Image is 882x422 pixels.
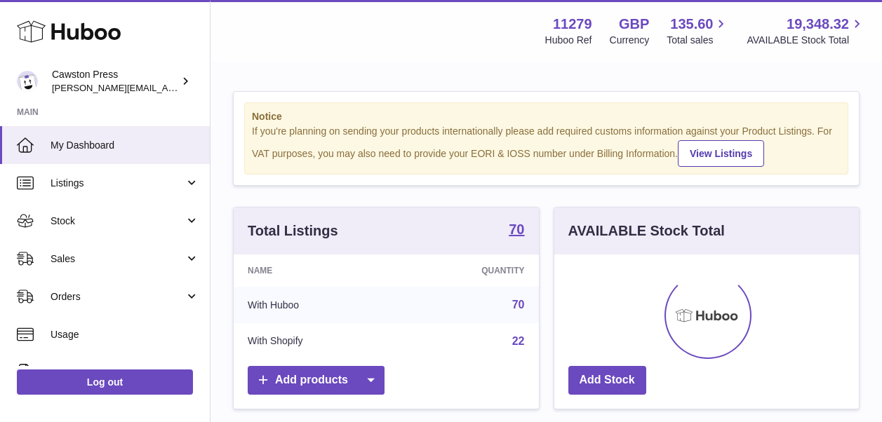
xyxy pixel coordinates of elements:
h3: Total Listings [248,222,338,240]
span: Usage [51,328,199,341]
th: Name [234,254,398,287]
span: Total sales [667,34,729,47]
span: 135.60 [670,15,713,34]
span: Sales [51,252,185,266]
a: 70 [509,222,524,239]
a: 19,348.32 AVAILABLE Stock Total [747,15,865,47]
span: Invoicing and Payments [51,366,185,379]
strong: 11279 [553,15,592,34]
span: Listings [51,177,185,190]
div: Huboo Ref [545,34,592,47]
h3: AVAILABLE Stock Total [568,222,725,240]
div: Currency [610,34,650,47]
a: View Listings [678,140,764,167]
span: Stock [51,215,185,228]
span: 19,348.32 [787,15,849,34]
span: AVAILABLE Stock Total [747,34,865,47]
a: 135.60 Total sales [667,15,729,47]
a: Log out [17,369,193,395]
th: Quantity [398,254,538,287]
strong: GBP [619,15,649,34]
strong: Notice [252,110,841,123]
span: My Dashboard [51,139,199,152]
strong: 70 [509,222,524,236]
span: [PERSON_NAME][EMAIL_ADDRESS][PERSON_NAME][DOMAIN_NAME] [52,82,356,93]
img: thomas.carson@cawstonpress.com [17,71,38,92]
td: With Huboo [234,287,398,323]
div: Cawston Press [52,68,178,95]
a: Add products [248,366,385,395]
div: If you're planning on sending your products internationally please add required customs informati... [252,125,841,167]
a: 22 [512,335,525,347]
td: With Shopify [234,323,398,360]
a: 70 [512,299,525,311]
span: Orders [51,290,185,304]
a: Add Stock [568,366,646,395]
